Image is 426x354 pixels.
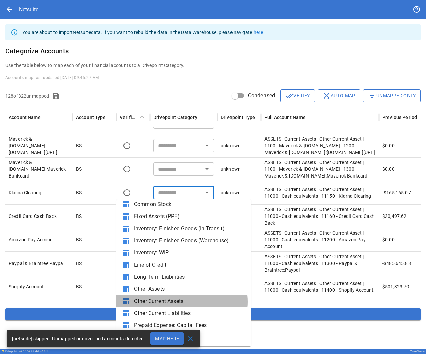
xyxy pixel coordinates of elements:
div: You are about to import Netsuite data. If you want to rebuild the data in the Data Warehouse, ple... [22,26,263,38]
span: table_chart [122,261,130,269]
p: -$165,165.07 [382,189,411,196]
p: $30,497.62 [382,213,407,220]
p: $0.00 [382,166,395,172]
div: Verified [120,115,137,120]
div: True Classic [410,350,425,353]
p: $501,323.79 [382,283,410,290]
span: Other Current Assets [134,297,246,305]
p: 128 of 322 unmapped [5,93,49,100]
span: Other Current Liabilities [134,309,246,317]
p: unknown [221,189,241,196]
button: Unmapped Only [363,89,421,102]
div: Drivepoint Category [153,115,197,120]
a: here [254,30,263,35]
p: ASSETS | Current Assets | Other Current Asset | 1100 - Maverick & [DOMAIN_NAME] | 1200 - Maverick... [264,135,376,156]
p: BS [76,213,82,220]
span: table_chart [122,200,130,208]
p: Shopify Account [9,283,69,290]
p: Use the table below to map each of your financial accounts to a Drivepoint Category. [5,62,421,69]
p: ASSETS | Current Assets | Other Current Asset | 11000 - Cash equivalents | 11160 - Credit Card Ca... [264,206,376,226]
button: Map Here [150,332,184,345]
span: close [186,335,194,343]
img: Drivepoint [1,350,4,352]
span: Accounts map last updated: [DATE] 09:45:27 AM [5,75,99,80]
span: table_chart [122,321,130,329]
span: v 6.0.106 [19,350,30,353]
span: table_chart [122,297,130,305]
span: Inventory: Finished Goods (Warehouse) [134,237,246,245]
div: Model [31,350,48,353]
p: ASSETS | Current Assets | Other Current Asset | 1100 - Maverick & [DOMAIN_NAME] | 1300 - Maverick... [264,159,376,179]
p: $0.00 [382,236,395,243]
span: arrow_back [5,5,13,13]
button: Sort [137,113,147,122]
div: Previous Period [382,115,417,120]
p: Maverick & [DOMAIN_NAME]:Maverick Bankcard [9,159,69,179]
span: done_all [285,92,293,100]
div: Full Account Name [264,115,306,120]
p: BS [76,142,82,149]
span: Inventory: Finished Goods (In Transit) [134,225,246,233]
span: table_chart [122,225,130,233]
span: Long Term Liabilities [134,273,246,281]
p: BS [76,189,82,196]
button: Open [202,141,212,150]
p: ASSETS | Current Assets | Other Current Asset | 11000 - Cash equivalents | 11150 - Klarna Clearing [264,186,376,199]
p: ASSETS | Current Assets | Other Current Asset | 11000 - Cash equivalents | 11400 - Shopify Account [264,280,376,293]
div: Drivepoint Type [221,115,255,120]
p: Amazon Pay Account [9,236,69,243]
span: Common Stock [134,200,246,208]
p: unknown [221,166,241,172]
p: Klarna Clearing [9,189,69,196]
button: Save Accounts Map [5,308,421,320]
p: BS [76,260,82,267]
span: Condensed [248,92,275,100]
p: BS [76,236,82,243]
button: Open [202,164,212,174]
button: Auto-map [318,89,360,102]
p: BS [76,283,82,290]
span: filter_list [368,92,376,100]
h6: Categorize Accounts [5,46,421,56]
p: Maverick & [DOMAIN_NAME]:[DOMAIN_NAME][URL] [9,135,69,156]
span: table_chart [122,212,130,221]
span: table_chart [122,273,130,281]
p: ASSETS | Current Assets | Other Current Asset | 11000 - Cash equivalents | 11200 - Amazon Pay Acc... [264,230,376,250]
p: unknown [221,142,241,149]
span: shuffle [323,92,331,100]
span: Inventory: WIP [134,249,246,257]
span: Other Assets [134,285,246,293]
span: Fixed Assets (PPE) [134,212,246,221]
span: table_chart [122,237,130,245]
div: Netsuite [19,6,38,13]
span: Prepaid Expense: Capital Fees [134,321,246,329]
span: table_chart [122,249,130,257]
div: Drivepoint [5,350,30,353]
p: $0.00 [382,142,395,149]
button: Verify [280,89,315,102]
p: Paypal & Braintree:Paypal [9,260,69,267]
button: Close [202,188,212,197]
div: Account Name [9,115,41,120]
p: BS [76,166,82,172]
div: [netsuite] skipped. Unmapped or unverified accounts detected. [12,332,145,345]
p: -$485,645.88 [382,260,411,267]
p: Credit Card Cash Back [9,213,69,220]
span: table_chart [122,285,130,293]
div: Account Type [76,115,106,120]
p: ASSETS | Current Assets | Other Current Asset | 11000 - Cash equivalents | 11300 - Paypal & Brain... [264,253,376,273]
span: v 5.0.2 [40,350,48,353]
span: table_chart [122,309,130,317]
span: Line of Credit [134,261,246,269]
